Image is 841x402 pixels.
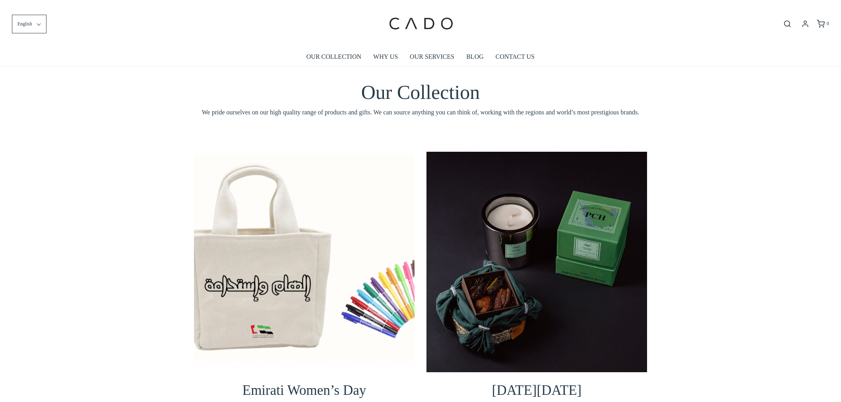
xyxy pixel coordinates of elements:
[827,21,829,26] span: 0
[466,48,484,66] a: BLOG
[780,19,794,28] button: Open search bar
[373,48,398,66] a: WHY US
[242,383,366,398] span: Emirati Women’s Day
[410,48,454,66] a: OUR SERVICES
[194,107,647,118] span: We pride ourselves on our high quality range of products and gifts. We can source anything you ca...
[496,48,535,66] a: CONTACT US
[492,383,581,398] span: [DATE][DATE]
[12,15,47,33] button: English
[816,20,829,28] a: 0
[306,48,361,66] a: OUR COLLECTION
[361,81,480,103] span: Our Collection
[426,152,647,372] img: cado_gifting--_fja6726-1-1-1657775317757.jpg
[17,20,32,28] span: English
[387,6,454,42] img: cadogifting
[194,152,415,372] img: screenshot-20220711-at-064307-1657774959634.png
